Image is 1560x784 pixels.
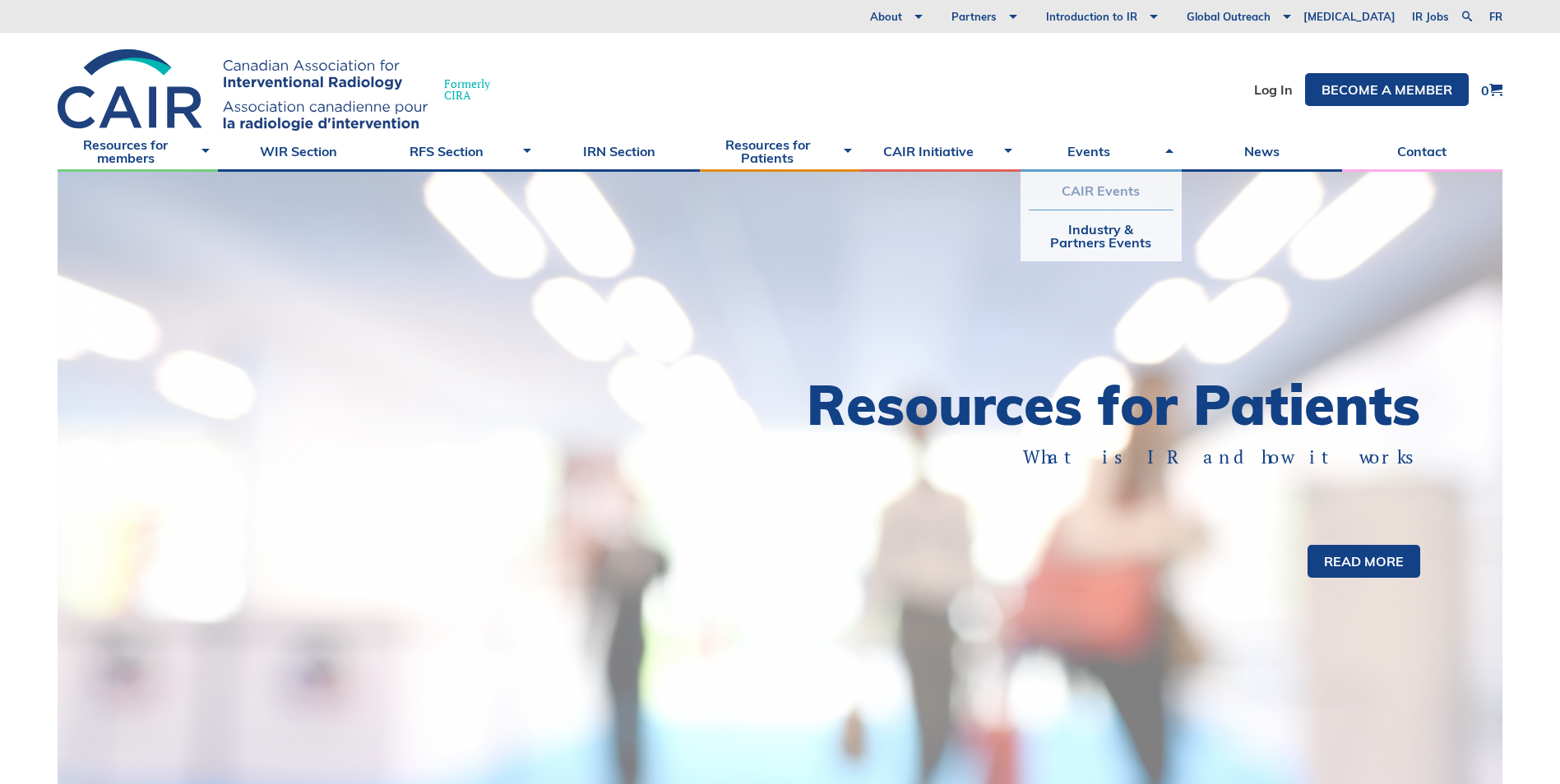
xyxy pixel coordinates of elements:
[1342,131,1502,172] a: Contact
[1021,131,1181,172] a: Events
[1029,210,1173,261] a: Industry & Partners Events
[838,445,1421,470] p: What is IR and how it works
[58,131,218,172] a: Resources for members
[1308,545,1420,578] a: Read more
[1305,73,1469,106] a: Become a member
[780,377,1421,432] h1: Resources for Patients
[218,131,378,172] a: WIR Section
[444,78,490,101] span: Formerly CIRA
[58,49,507,131] a: FormerlyCIRA
[1481,83,1502,97] a: 0
[539,131,700,172] a: IRN Section
[700,131,860,172] a: Resources for Patients
[1254,83,1293,96] a: Log In
[378,131,539,172] a: RFS Section
[1182,131,1342,172] a: News
[58,49,428,131] img: CIRA
[1029,172,1173,210] a: CAIR Events
[860,131,1021,172] a: CAIR Initiative
[1489,12,1502,22] a: fr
